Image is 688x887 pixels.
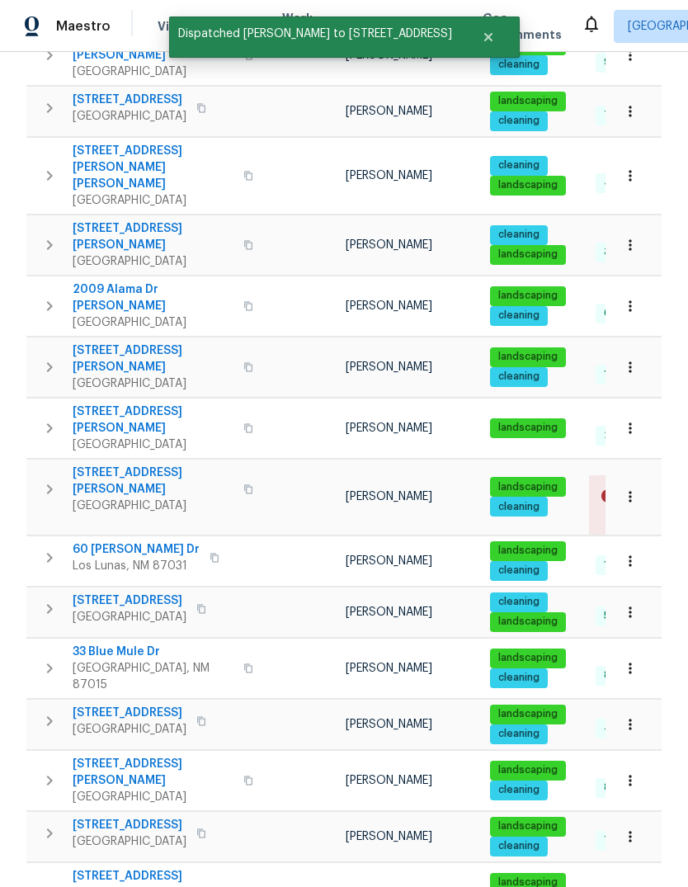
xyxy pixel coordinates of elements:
[346,491,432,502] span: [PERSON_NAME]
[597,428,652,442] span: 27 Done
[73,220,233,253] span: [STREET_ADDRESS][PERSON_NAME]
[597,558,650,572] span: 14 Done
[73,314,233,331] span: [GEOGRAPHIC_DATA]
[492,248,564,262] span: landscaping
[346,422,432,434] span: [PERSON_NAME]
[597,833,645,847] span: 7 Done
[169,17,461,51] span: Dispatched [PERSON_NAME] to [STREET_ADDRESS]
[346,300,432,312] span: [PERSON_NAME]
[73,281,233,314] span: 2009 Alama Dr [PERSON_NAME]
[492,114,546,128] span: cleaning
[492,158,546,172] span: cleaning
[597,781,645,795] span: 8 Done
[597,609,644,623] span: 5 Done
[492,819,564,833] span: landscaping
[73,92,186,108] span: [STREET_ADDRESS]
[492,651,564,665] span: landscaping
[492,370,546,384] span: cleaning
[73,465,233,498] span: [STREET_ADDRESS][PERSON_NAME]
[492,544,564,558] span: landscaping
[597,721,646,735] span: 4 Done
[346,719,432,730] span: [PERSON_NAME]
[492,595,546,609] span: cleaning
[492,350,564,364] span: landscaping
[483,10,562,43] span: Geo Assignments
[73,558,200,574] span: Los Lunas, NM 87031
[73,253,233,270] span: [GEOGRAPHIC_DATA]
[73,143,233,192] span: [STREET_ADDRESS][PERSON_NAME][PERSON_NAME]
[73,644,233,660] span: 33 Blue Mule Dr
[73,375,233,392] span: [GEOGRAPHIC_DATA]
[73,592,186,609] span: [STREET_ADDRESS]
[597,306,645,320] span: 6 Done
[73,833,186,850] span: [GEOGRAPHIC_DATA]
[158,18,191,35] span: Visits
[73,108,186,125] span: [GEOGRAPHIC_DATA]
[346,361,432,373] span: [PERSON_NAME]
[346,663,432,674] span: [PERSON_NAME]
[492,228,546,242] span: cleaning
[597,108,645,122] span: 7 Done
[73,721,186,738] span: [GEOGRAPHIC_DATA]
[73,436,233,453] span: [GEOGRAPHIC_DATA]
[56,18,111,35] span: Maestro
[597,55,645,69] span: 9 Done
[597,668,645,682] span: 8 Done
[492,421,564,435] span: landscaping
[73,342,233,375] span: [STREET_ADDRESS][PERSON_NAME]
[492,58,546,72] span: cleaning
[492,289,564,303] span: landscaping
[597,176,646,190] span: 4 Done
[282,10,324,43] span: Work Orders
[492,564,546,578] span: cleaning
[73,541,200,558] span: 60 [PERSON_NAME] Dr
[73,64,233,80] span: [GEOGRAPHIC_DATA]
[597,367,649,381] span: 18 Done
[492,615,564,629] span: landscaping
[346,606,432,618] span: [PERSON_NAME]
[492,94,564,108] span: landscaping
[73,403,233,436] span: [STREET_ADDRESS][PERSON_NAME]
[73,817,186,833] span: [STREET_ADDRESS]
[73,498,233,514] span: [GEOGRAPHIC_DATA]
[346,831,432,842] span: [PERSON_NAME]
[346,239,432,251] span: [PERSON_NAME]
[346,555,432,567] span: [PERSON_NAME]
[492,727,546,741] span: cleaning
[73,609,186,625] span: [GEOGRAPHIC_DATA]
[597,245,645,259] span: 3 Done
[346,50,432,61] span: [PERSON_NAME]
[492,178,564,192] span: landscaping
[461,21,516,54] button: Close
[346,170,432,182] span: [PERSON_NAME]
[492,500,546,514] span: cleaning
[346,106,432,117] span: [PERSON_NAME]
[73,789,233,805] span: [GEOGRAPHIC_DATA]
[492,309,546,323] span: cleaning
[73,660,233,693] span: [GEOGRAPHIC_DATA], NM 87015
[492,480,564,494] span: landscaping
[492,763,564,777] span: landscaping
[492,707,564,721] span: landscaping
[492,783,546,797] span: cleaning
[492,671,546,685] span: cleaning
[492,839,546,853] span: cleaning
[73,705,186,721] span: [STREET_ADDRESS]
[73,192,233,209] span: [GEOGRAPHIC_DATA]
[73,756,233,789] span: [STREET_ADDRESS][PERSON_NAME]
[346,775,432,786] span: [PERSON_NAME]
